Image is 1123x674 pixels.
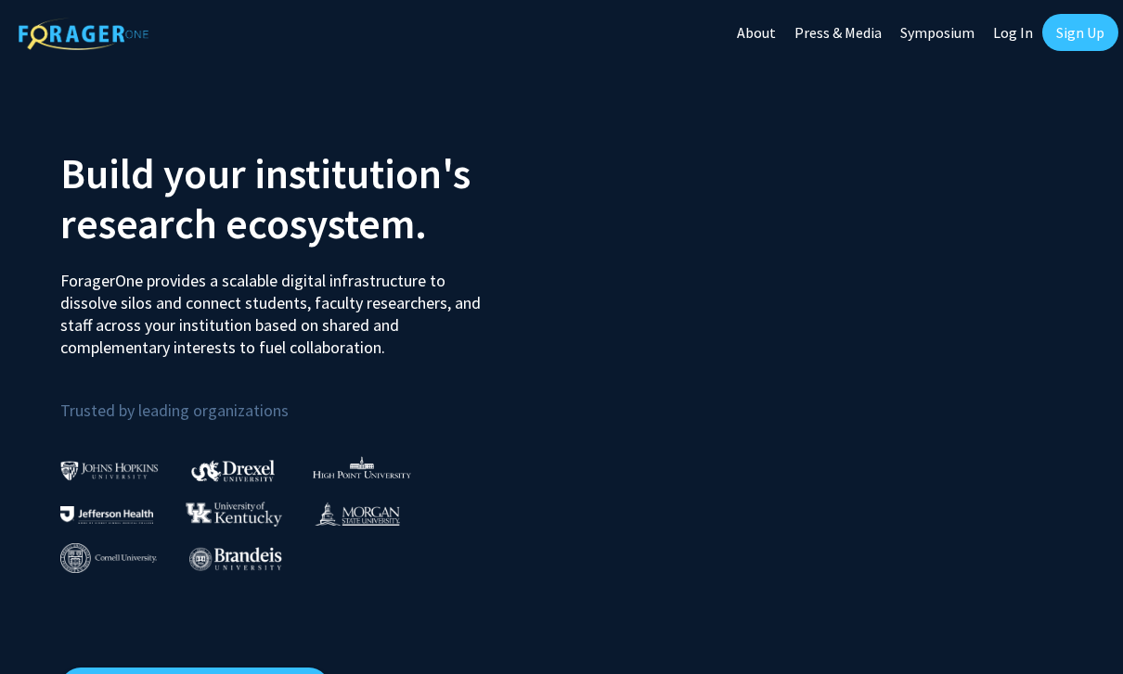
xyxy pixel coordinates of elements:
img: Thomas Jefferson University [60,506,153,524]
img: Drexel University [191,460,275,481]
img: ForagerOne Logo [19,18,148,50]
img: Morgan State University [315,502,400,526]
img: Brandeis University [189,547,282,570]
img: High Point University [313,456,411,478]
img: Cornell University [60,543,157,574]
h2: Build your institution's research ecosystem. [60,148,548,248]
p: ForagerOne provides a scalable digital infrastructure to dissolve silos and connect students, fac... [60,256,489,359]
img: Johns Hopkins University [60,461,159,480]
img: University of Kentucky [186,502,282,527]
a: Sign Up [1042,14,1118,51]
p: Trusted by leading organizations [60,374,548,425]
